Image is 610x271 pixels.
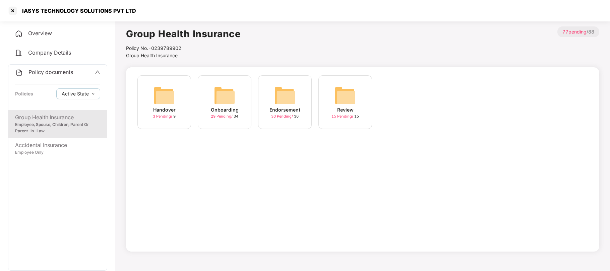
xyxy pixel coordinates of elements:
div: Policy No.- 0239789902 [126,45,241,52]
span: down [91,92,95,96]
img: svg+xml;base64,PHN2ZyB4bWxucz0iaHR0cDovL3d3dy53My5vcmcvMjAwMC9zdmciIHdpZHRoPSIyNCIgaGVpZ2h0PSIyNC... [15,69,23,77]
h1: Group Health Insurance [126,26,241,41]
img: svg+xml;base64,PHN2ZyB4bWxucz0iaHR0cDovL3d3dy53My5vcmcvMjAwMC9zdmciIHdpZHRoPSI2NCIgaGVpZ2h0PSI2NC... [214,85,235,106]
span: Overview [28,30,52,37]
span: Group Health Insurance [126,53,178,58]
div: 9 [153,114,176,119]
span: 29 Pending / [211,114,234,119]
div: 30 [271,114,299,119]
div: Accidental Insurance [15,141,100,149]
div: Policies [15,90,33,97]
span: 77 pending [562,29,587,35]
span: 15 Pending / [331,114,354,119]
span: Active State [62,90,89,97]
div: Employee Only [15,149,100,156]
img: svg+xml;base64,PHN2ZyB4bWxucz0iaHR0cDovL3d3dy53My5vcmcvMjAwMC9zdmciIHdpZHRoPSIyNCIgaGVpZ2h0PSIyNC... [15,49,23,57]
img: svg+xml;base64,PHN2ZyB4bWxucz0iaHR0cDovL3d3dy53My5vcmcvMjAwMC9zdmciIHdpZHRoPSI2NCIgaGVpZ2h0PSI2NC... [334,85,356,106]
img: svg+xml;base64,PHN2ZyB4bWxucz0iaHR0cDovL3d3dy53My5vcmcvMjAwMC9zdmciIHdpZHRoPSI2NCIgaGVpZ2h0PSI2NC... [274,85,296,106]
div: Employee, Spouse, Children, Parent Or Parent-In-Law [15,122,100,134]
span: Company Details [28,49,71,56]
div: Review [337,106,354,114]
img: svg+xml;base64,PHN2ZyB4bWxucz0iaHR0cDovL3d3dy53My5vcmcvMjAwMC9zdmciIHdpZHRoPSIyNCIgaGVpZ2h0PSIyNC... [15,30,23,38]
p: / 88 [557,26,599,37]
span: Policy documents [28,69,73,75]
button: Active Statedown [56,88,100,99]
div: Handover [153,106,176,114]
span: 30 Pending / [271,114,294,119]
span: up [95,69,100,75]
div: IASYS TECHNOLOGY SOLUTIONS PVT LTD [18,7,136,14]
div: Endorsement [269,106,300,114]
img: svg+xml;base64,PHN2ZyB4bWxucz0iaHR0cDovL3d3dy53My5vcmcvMjAwMC9zdmciIHdpZHRoPSI2NCIgaGVpZ2h0PSI2NC... [154,85,175,106]
div: Onboarding [211,106,239,114]
span: 3 Pending / [153,114,173,119]
div: 34 [211,114,238,119]
div: Group Health Insurance [15,113,100,122]
div: 15 [331,114,359,119]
